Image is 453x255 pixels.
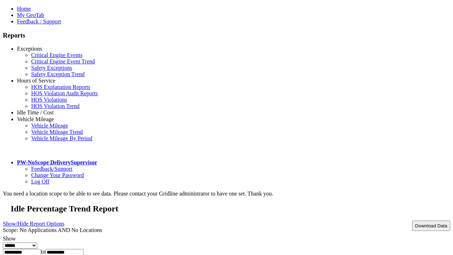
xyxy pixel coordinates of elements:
[31,166,72,172] a: Feedback/Support
[17,159,97,165] a: PW-NoScope DeliverySupervisor
[31,65,72,71] a: Safety Exceptions
[31,97,67,103] a: HOS Violations
[17,18,61,24] a: Feedback / Support
[17,6,31,12] a: Home
[41,249,45,255] span: to
[31,58,95,64] a: Critical Engine Event Trend
[31,135,92,141] a: Vehicle Mileage By Period
[412,221,450,231] button: Download Data
[31,103,80,109] a: HOS Violation Trend
[17,12,44,18] a: My GeoTab
[11,204,450,214] h2: Idle Percentage Trend Report
[31,71,85,77] a: Safety Exception Trend
[3,227,102,233] span: Scope: No Applications AND No Locations
[31,172,84,178] a: Change Your Password
[3,219,64,228] a: Show/Hide Report Options
[3,236,16,242] label: Show
[31,90,98,96] a: HOS Violation Audit Reports
[3,32,450,39] h3: Reports
[31,123,68,129] a: Vehicle Mileage
[17,116,54,122] a: Vehicle Mileage
[31,129,83,135] a: Vehicle Mileage Trend
[3,191,450,197] div: You need a location scope to be able to see data. Please contact your Gridline administrator to h...
[31,84,90,90] a: HOS Explanation Reports
[17,46,42,52] a: Exceptions
[17,78,55,84] a: Hours of Service
[31,178,50,185] a: Log Off
[31,52,82,58] a: Critical Engine Events
[17,109,54,115] a: Idle Time / Cost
